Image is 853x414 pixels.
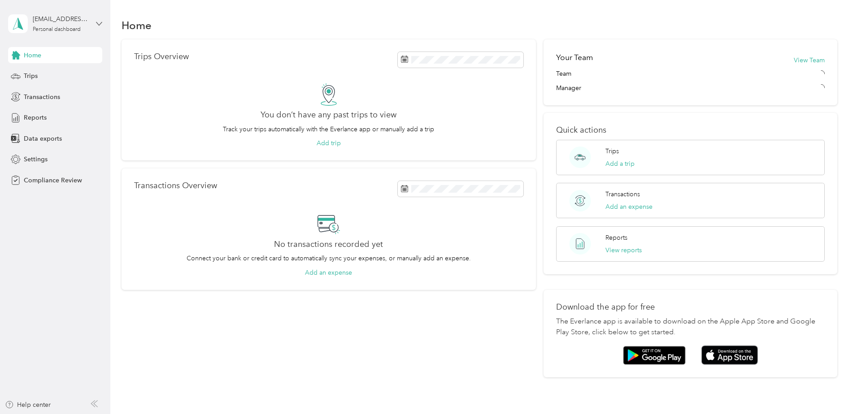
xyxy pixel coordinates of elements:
span: Reports [24,113,47,122]
button: View Team [794,56,825,65]
p: Track your trips automatically with the Everlance app or manually add a trip [223,125,434,134]
h2: You don’t have any past trips to view [261,110,396,120]
span: Manager [556,83,581,93]
p: Trips [605,147,619,156]
button: Add an expense [305,268,352,277]
span: Home [24,51,41,60]
p: Download the app for free [556,302,825,312]
span: Data exports [24,134,62,143]
h2: Your Team [556,52,593,63]
p: Transactions [605,190,640,199]
button: Add an expense [605,202,653,211]
span: Team [556,69,571,78]
p: Transactions Overview [134,181,217,190]
button: View reports [605,246,642,255]
button: Add trip [317,138,341,148]
div: [EMAIL_ADDRESS][PERSON_NAME][DOMAIN_NAME] [33,14,89,24]
span: Settings [24,155,48,164]
p: Connect your bank or credit card to automatically sync your expenses, or manually add an expense. [187,254,471,263]
h1: Home [122,21,152,30]
span: Transactions [24,92,60,102]
iframe: Everlance-gr Chat Button Frame [803,364,853,414]
h2: No transactions recorded yet [274,240,383,249]
button: Add a trip [605,159,635,168]
img: Google play [623,346,686,365]
p: Trips Overview [134,52,189,61]
span: Compliance Review [24,176,82,185]
span: Trips [24,71,38,81]
p: Reports [605,233,627,242]
button: Help center [5,400,51,410]
p: The Everlance app is available to download on the Apple App Store and Google Play Store, click be... [556,316,825,338]
p: Quick actions [556,125,825,135]
img: App store [701,345,758,365]
div: Personal dashboard [33,27,81,32]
